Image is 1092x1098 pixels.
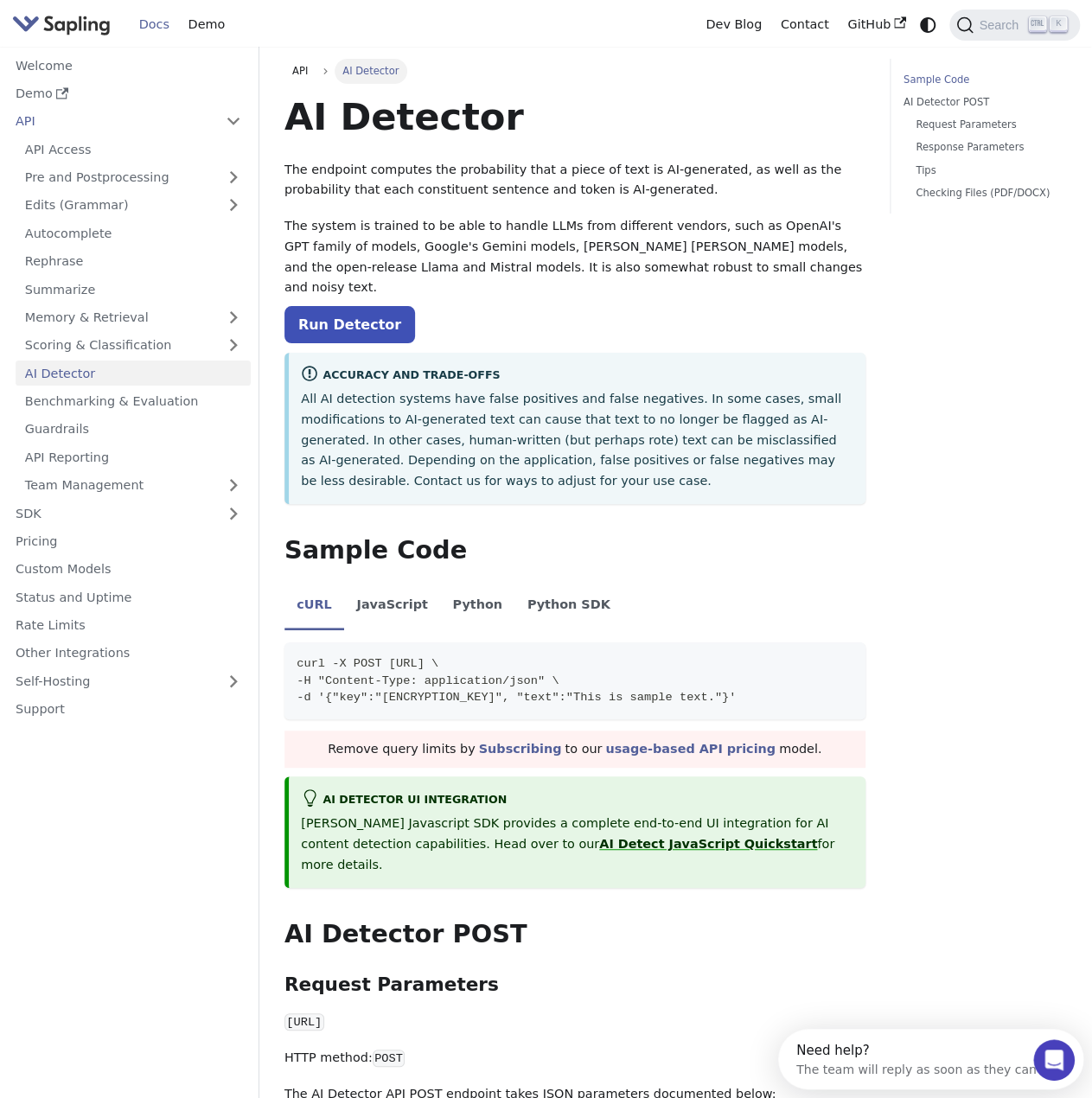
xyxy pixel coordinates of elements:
[605,742,776,756] a: usage-based API pricing
[18,29,259,47] div: The team will reply as soon as they can
[284,1013,324,1031] code: [URL]
[6,584,251,610] a: Status and Uptime
[284,1048,865,1069] p: HTTP method:
[916,163,1055,179] a: Tips
[696,11,770,38] a: Dev Blog
[6,668,251,693] a: Self-Hosting
[344,582,440,630] li: JavaScript
[301,814,853,875] p: [PERSON_NAME] Javascript SDK provides a complete end-to-end UI integration for AI content detecti...
[216,109,251,134] button: Collapse sidebar category 'API'
[18,15,259,29] div: Need help?
[514,582,623,630] li: Python SDK
[16,361,251,386] a: AI Detector
[6,109,216,134] a: API
[6,501,216,526] a: SDK
[284,93,865,140] h1: AI Detector
[916,12,941,37] button: Switch between dark and light mode (currently system mode)
[301,365,853,386] div: Accuracy and Trade-offs
[16,305,251,330] a: Memory & Retrieval
[16,220,251,246] a: Autocomplete
[284,216,865,298] p: The system is trained to be able to handle LLMs from different vendors, such as OpenAI's GPT fami...
[16,165,251,190] a: Pre and Postprocessing
[6,613,251,638] a: Rate Limits
[838,11,915,38] a: GitHub
[292,65,308,77] span: API
[373,1050,406,1067] code: POST
[12,12,111,37] img: Sapling.ai
[16,137,251,162] a: API Access
[771,11,839,38] a: Contact
[335,59,407,83] span: AI Detector
[16,417,251,442] a: Guardrails
[440,582,514,630] li: Python
[284,160,865,201] p: The endpoint computes the probability that a piece of text is AI-generated, as well as the probab...
[6,641,251,666] a: Other Integrations
[284,582,344,630] li: cURL
[297,674,559,687] span: -H "Content-Type: application/json" \
[284,731,865,769] div: Remove query limits by to our model.
[301,389,853,492] p: All AI detection systems have false positives and false negatives. In some cases, small modificat...
[6,53,251,78] a: Welcome
[179,11,234,38] a: Demo
[949,10,1079,41] button: Search (Ctrl+K)
[916,139,1055,156] a: Response Parameters
[284,306,415,343] a: Run Detector
[16,277,251,302] a: Summarize
[297,657,438,670] span: curl -X POST [URL] \
[284,59,316,83] a: API
[284,59,865,83] nav: Breadcrumbs
[6,697,251,722] a: Support
[284,974,865,997] h3: Request Parameters
[916,185,1055,201] a: Checking Files (PDF/DOCX)
[130,11,179,38] a: Docs
[599,837,817,851] a: AI Detect JavaScript Quickstart
[1033,1039,1075,1081] iframe: Intercom live chat
[301,789,853,810] div: AI Detector UI integration
[16,193,251,218] a: Edits (Grammar)
[297,691,736,704] span: -d '{"key":"[ENCRYPTION_KEY]", "text":"This is sample text."}'
[284,919,865,950] h2: AI Detector POST
[16,444,251,469] a: API Reporting
[12,12,117,37] a: Sapling.ai
[904,72,1061,88] a: Sample Code
[6,557,251,582] a: Custom Models
[6,529,251,554] a: Pricing
[16,249,251,274] a: Rephrase
[16,389,251,414] a: Benchmarking & Evaluation
[1050,16,1067,32] kbd: K
[284,535,865,566] h2: Sample Code
[778,1029,1083,1089] iframe: Intercom live chat discovery launcher
[904,94,1061,111] a: AI Detector POST
[216,501,251,526] button: Expand sidebar category 'SDK'
[16,473,251,498] a: Team Management
[6,81,251,106] a: Demo
[7,7,310,54] div: Open Intercom Messenger
[916,117,1055,133] a: Request Parameters
[479,742,562,756] a: Subscribing
[16,333,251,358] a: Scoring & Classification
[974,18,1029,32] span: Search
